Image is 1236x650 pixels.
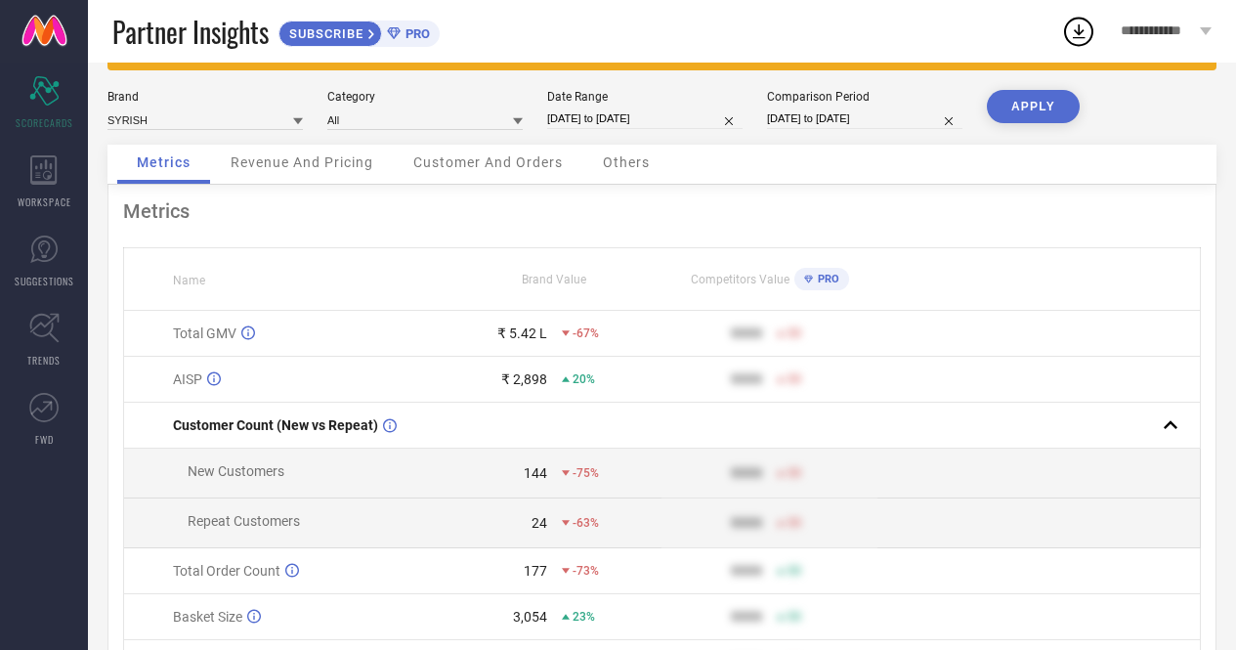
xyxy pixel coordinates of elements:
[35,432,54,447] span: FWD
[173,325,236,341] span: Total GMV
[573,372,595,386] span: 20%
[731,371,762,387] div: 9999
[112,12,269,52] span: Partner Insights
[173,563,280,579] span: Total Order Count
[497,325,547,341] div: ₹ 5.42 L
[413,154,563,170] span: Customer And Orders
[278,16,440,47] a: SUBSCRIBEPRO
[137,154,191,170] span: Metrics
[524,563,547,579] div: 177
[573,516,599,530] span: -63%
[107,90,303,104] div: Brand
[547,90,743,104] div: Date Range
[691,273,789,286] span: Competitors Value
[327,90,523,104] div: Category
[188,513,300,529] span: Repeat Customers
[173,417,378,433] span: Customer Count (New vs Repeat)
[522,273,586,286] span: Brand Value
[767,108,962,129] input: Select comparison period
[767,90,962,104] div: Comparison Period
[524,465,547,481] div: 144
[173,371,202,387] span: AISP
[123,199,1201,223] div: Metrics
[513,609,547,625] div: 3,054
[731,465,762,481] div: 9999
[27,353,61,368] span: TRENDS
[788,610,801,624] span: 50
[573,610,595,624] span: 23%
[16,115,73,130] span: SCORECARDS
[573,326,599,340] span: -67%
[501,371,547,387] div: ₹ 2,898
[547,108,743,129] input: Select date range
[788,326,801,340] span: 50
[532,515,547,531] div: 24
[188,463,284,479] span: New Customers
[788,466,801,480] span: 50
[173,609,242,625] span: Basket Size
[573,564,599,578] span: -73%
[788,564,801,578] span: 50
[731,563,762,579] div: 9999
[813,273,839,285] span: PRO
[15,274,74,288] span: SUGGESTIONS
[788,372,801,386] span: 50
[401,26,430,41] span: PRO
[731,325,762,341] div: 9999
[731,609,762,625] div: 9999
[231,154,373,170] span: Revenue And Pricing
[788,516,801,530] span: 50
[731,515,762,531] div: 9999
[603,154,650,170] span: Others
[173,274,205,287] span: Name
[987,90,1080,123] button: APPLY
[279,26,368,41] span: SUBSCRIBE
[1061,14,1096,49] div: Open download list
[573,466,599,480] span: -75%
[18,195,71,209] span: WORKSPACE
